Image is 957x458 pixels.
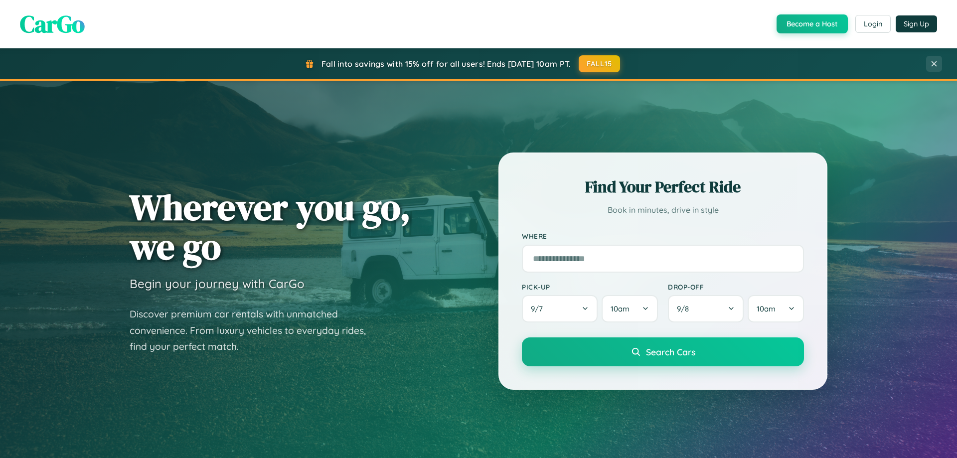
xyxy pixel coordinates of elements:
[130,306,379,355] p: Discover premium car rentals with unmatched convenience. From luxury vehicles to everyday rides, ...
[611,304,630,313] span: 10am
[668,295,744,322] button: 9/8
[777,14,848,33] button: Become a Host
[646,346,695,357] span: Search Cars
[321,59,571,69] span: Fall into savings with 15% off for all users! Ends [DATE] 10am PT.
[130,187,411,266] h1: Wherever you go, we go
[531,304,548,313] span: 9 / 7
[522,337,804,366] button: Search Cars
[522,232,804,241] label: Where
[522,283,658,291] label: Pick-up
[130,276,305,291] h3: Begin your journey with CarGo
[522,295,598,322] button: 9/7
[748,295,804,322] button: 10am
[579,55,621,72] button: FALL15
[522,176,804,198] h2: Find Your Perfect Ride
[522,203,804,217] p: Book in minutes, drive in style
[602,295,658,322] button: 10am
[668,283,804,291] label: Drop-off
[757,304,776,313] span: 10am
[20,7,85,40] span: CarGo
[677,304,694,313] span: 9 / 8
[896,15,937,32] button: Sign Up
[855,15,891,33] button: Login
